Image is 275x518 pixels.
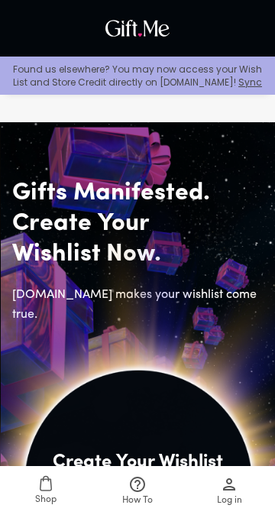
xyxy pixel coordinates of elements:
[92,466,183,518] a: How To
[183,466,275,518] a: Log in
[35,493,57,507] span: Shop
[122,494,153,508] span: How To
[102,16,173,40] img: GiftMe Logo
[53,450,223,474] h4: Create Your Wishlist
[12,63,263,89] p: Found us elsewhere? You may now access your Wish List and Store Credit directly on [DOMAIN_NAME]!
[217,494,242,508] span: Log in
[238,76,262,89] a: Sync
